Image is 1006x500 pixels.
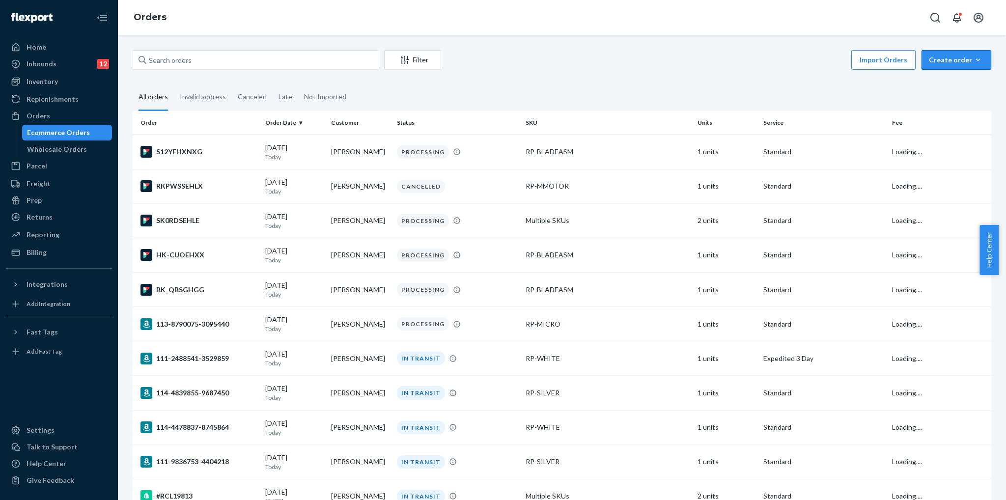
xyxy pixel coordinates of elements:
[6,277,112,292] button: Integrations
[140,249,257,261] div: HK-CUOEHXX
[265,222,323,230] p: Today
[397,455,445,469] div: IN TRANSIT
[140,146,257,158] div: S12YFHXNXG
[888,341,991,376] td: Loading....
[397,421,445,434] div: IN TRANSIT
[265,463,323,471] p: Today
[393,111,522,135] th: Status
[133,50,378,70] input: Search orders
[6,91,112,107] a: Replenishments
[397,249,449,262] div: PROCESSING
[694,307,759,341] td: 1 units
[526,354,690,363] div: RP-WHITE
[97,59,109,69] div: 12
[397,145,449,159] div: PROCESSING
[522,111,694,135] th: SKU
[6,227,112,243] a: Reporting
[694,238,759,272] td: 1 units
[6,344,112,360] a: Add Fast Tag
[925,8,945,28] button: Open Search Box
[265,290,323,299] p: Today
[6,324,112,340] button: Fast Tags
[265,212,323,230] div: [DATE]
[526,457,690,467] div: RP-SILVER
[6,439,112,455] a: Talk to Support
[888,169,991,203] td: Loading....
[397,317,449,331] div: PROCESSING
[759,111,888,135] th: Service
[397,386,445,399] div: IN TRANSIT
[265,246,323,264] div: [DATE]
[526,250,690,260] div: RP-BLADEASM
[888,111,991,135] th: Fee
[265,280,323,299] div: [DATE]
[694,273,759,307] td: 1 units
[6,74,112,89] a: Inventory
[27,144,87,154] div: Wholesale Orders
[327,376,393,410] td: [PERSON_NAME]
[763,147,884,157] p: Standard
[140,284,257,296] div: BK_QBSGHGG
[27,300,70,308] div: Add Integration
[140,215,257,226] div: SK0RDSEHLE
[763,216,884,225] p: Standard
[265,359,323,367] p: Today
[6,56,112,72] a: Inbounds12
[27,248,47,257] div: Billing
[694,135,759,169] td: 1 units
[92,8,112,28] button: Close Navigation
[27,279,68,289] div: Integrations
[134,12,167,23] a: Orders
[888,444,991,479] td: Loading....
[304,84,346,110] div: Not Imported
[261,111,327,135] th: Order Date
[140,180,257,192] div: RKPWSSEHLX
[140,353,257,364] div: 111-2488541-3529859
[140,318,257,330] div: 113-8790075-3095440
[133,111,261,135] th: Order
[27,195,42,205] div: Prep
[265,256,323,264] p: Today
[888,203,991,238] td: Loading....
[526,319,690,329] div: RP-MICRO
[526,388,690,398] div: RP-SILVER
[888,273,991,307] td: Loading....
[526,285,690,295] div: RP-BLADEASM
[327,410,393,444] td: [PERSON_NAME]
[265,315,323,333] div: [DATE]
[888,410,991,444] td: Loading....
[27,475,74,485] div: Give Feedback
[6,245,112,260] a: Billing
[947,8,967,28] button: Open notifications
[27,94,79,104] div: Replenishments
[327,135,393,169] td: [PERSON_NAME]
[888,135,991,169] td: Loading....
[526,422,690,432] div: RP-WHITE
[180,84,226,110] div: Invalid address
[526,147,690,157] div: RP-BLADEASM
[265,393,323,402] p: Today
[327,273,393,307] td: [PERSON_NAME]
[327,203,393,238] td: [PERSON_NAME]
[526,181,690,191] div: RP-MMOTOR
[6,422,112,438] a: Settings
[763,250,884,260] p: Standard
[6,456,112,472] a: Help Center
[6,158,112,174] a: Parcel
[140,387,257,399] div: 114-4839855-9687450
[327,341,393,376] td: [PERSON_NAME]
[27,128,90,138] div: Ecommerce Orders
[27,179,51,189] div: Freight
[763,422,884,432] p: Standard
[27,425,55,435] div: Settings
[397,180,445,193] div: CANCELLED
[6,108,112,124] a: Orders
[265,418,323,437] div: [DATE]
[694,111,759,135] th: Units
[979,225,999,275] button: Help Center
[27,111,50,121] div: Orders
[6,39,112,55] a: Home
[397,214,449,227] div: PROCESSING
[6,176,112,192] a: Freight
[694,410,759,444] td: 1 units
